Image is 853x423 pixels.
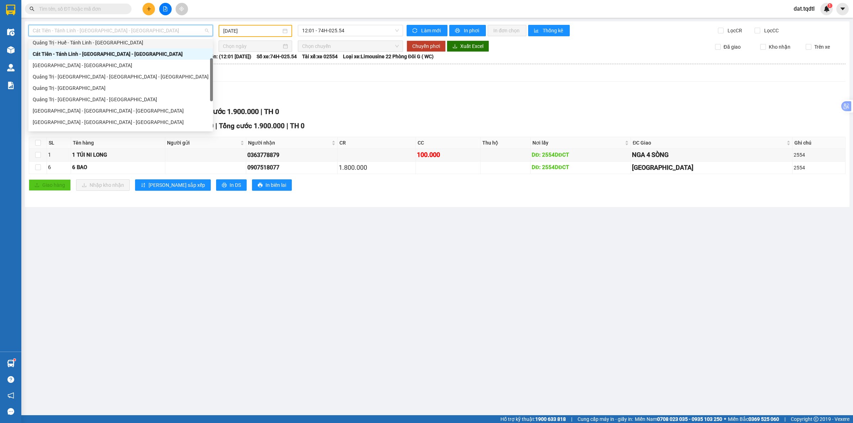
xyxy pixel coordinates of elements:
[728,415,779,423] span: Miền Bắc
[635,415,722,423] span: Miền Nam
[532,163,629,172] div: DĐ: 2554DĐCT
[33,107,209,115] div: [GEOGRAPHIC_DATA] - [GEOGRAPHIC_DATA] - [GEOGRAPHIC_DATA]
[261,107,262,116] span: |
[163,6,168,11] span: file-add
[33,50,209,58] div: Cát Tiên - Tánh Linh - [GEOGRAPHIC_DATA] - [GEOGRAPHIC_DATA]
[219,122,285,130] span: Tổng cước 1.900.000
[72,163,164,172] div: 6 BAO
[824,6,830,12] img: icon-new-feature
[447,40,489,52] button: downloadXuất Excel
[71,137,165,149] th: Tên hàng
[725,27,743,34] span: Lọc CR
[343,53,434,60] span: Loại xe: Limousine 22 Phòng Đôi G ( WC)
[33,84,209,92] div: Quảng Trị - [GEOGRAPHIC_DATA]
[721,43,744,51] span: Đã giao
[766,43,793,51] span: Kho nhận
[33,61,209,69] div: [GEOGRAPHIC_DATA] - [GEOGRAPHIC_DATA]
[33,73,209,81] div: Quảng Trị - [GEOGRAPHIC_DATA] - [GEOGRAPHIC_DATA] - [GEOGRAPHIC_DATA]
[47,137,71,149] th: SL
[149,181,205,189] span: [PERSON_NAME] sắp xếp
[449,25,486,36] button: printerIn phơi
[215,122,217,130] span: |
[724,418,726,421] span: ⚪️
[28,128,213,139] div: Quảng Bình - Quảng Trị - Huế - Lộc Ninh
[39,5,123,13] input: Tìm tên, số ĐT hoặc mã đơn
[135,179,211,191] button: sort-ascending[PERSON_NAME] sắp xếp
[811,43,833,51] span: Trên xe
[534,28,540,34] span: bar-chart
[33,39,209,47] div: Quảng Trị - Huế - Tánh Linh - [GEOGRAPHIC_DATA]
[176,3,188,15] button: aim
[836,3,849,15] button: caret-down
[488,25,526,36] button: In đơn chọn
[28,60,213,71] div: Sài Gòn - Quảng Trị
[657,416,722,422] strong: 0708 023 035 - 0935 103 250
[141,183,146,188] span: sort-ascending
[571,415,572,423] span: |
[828,3,831,8] span: 1
[543,27,564,34] span: Thống kê
[222,183,227,188] span: printer
[532,139,623,147] span: Nơi lấy
[265,181,286,189] span: In biên lai
[814,417,819,422] span: copyright
[143,3,155,15] button: plus
[749,416,779,422] strong: 0369 525 060
[500,415,566,423] span: Hỗ trợ kỹ thuật:
[252,179,292,191] button: printerIn biên lai
[7,64,15,71] img: warehouse-icon
[464,27,480,34] span: In phơi
[223,42,281,50] input: Chọn ngày
[788,4,820,13] span: dat.tqdtl
[302,53,338,60] span: Tài xế: xe 02554
[7,82,15,89] img: solution-icon
[33,118,209,126] div: [GEOGRAPHIC_DATA] - [GEOGRAPHIC_DATA] - [GEOGRAPHIC_DATA]
[33,96,209,103] div: Quảng Trị - [GEOGRAPHIC_DATA] - [GEOGRAPHIC_DATA]
[28,116,213,128] div: Đà Nẵng - Nha Trang - Đà Lạt
[578,415,633,423] span: Cung cấp máy in - giấy in:
[7,46,15,54] img: warehouse-icon
[72,151,164,159] div: 1 TÚI NI LONG
[784,415,785,423] span: |
[794,151,844,159] div: 2554
[417,150,479,160] div: 100.000
[839,6,846,12] span: caret-down
[33,25,209,36] span: Cát Tiên - Tánh Linh - Huế - Quảng Trị
[412,28,418,34] span: sync
[761,27,780,34] span: Lọc CC
[28,94,213,105] div: Quảng Trị - Bình Dương - Bình Phước
[7,408,14,415] span: message
[535,416,566,422] strong: 1900 633 818
[179,6,184,11] span: aim
[632,163,791,173] div: [GEOGRAPHIC_DATA]
[258,183,263,188] span: printer
[460,42,483,50] span: Xuất Excel
[290,122,305,130] span: TH 0
[528,25,570,36] button: bar-chartThống kê
[421,27,442,34] span: Làm mới
[28,48,213,60] div: Cát Tiên - Tánh Linh - Huế - Quảng Trị
[264,107,279,116] span: TH 0
[192,107,259,116] span: Tổng cước 1.900.000
[793,137,846,149] th: Ghi chú
[481,137,531,149] th: Thu hộ
[247,151,337,159] div: 0363778879
[48,163,70,172] div: 6
[29,179,71,191] button: uploadGiao hàng
[248,139,331,147] span: Người nhận
[29,6,34,11] span: search
[339,163,414,173] div: 1.800.000
[76,179,130,191] button: downloadNhập kho nhận
[247,163,337,172] div: 0907518077
[416,137,481,149] th: CC
[633,139,785,147] span: ĐC Giao
[532,151,629,159] div: DĐ: 2554DĐCT
[28,37,213,48] div: Quảng Trị - Huế - Tánh Linh - Cát Tiên
[407,40,446,52] button: Chuyển phơi
[302,41,399,51] span: Chọn chuyến
[28,71,213,82] div: Quảng Trị - Huế - Đà Nẵng - Vũng Tàu
[159,3,172,15] button: file-add
[455,28,461,34] span: printer
[286,122,288,130] span: |
[223,27,281,35] input: 12/10/2025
